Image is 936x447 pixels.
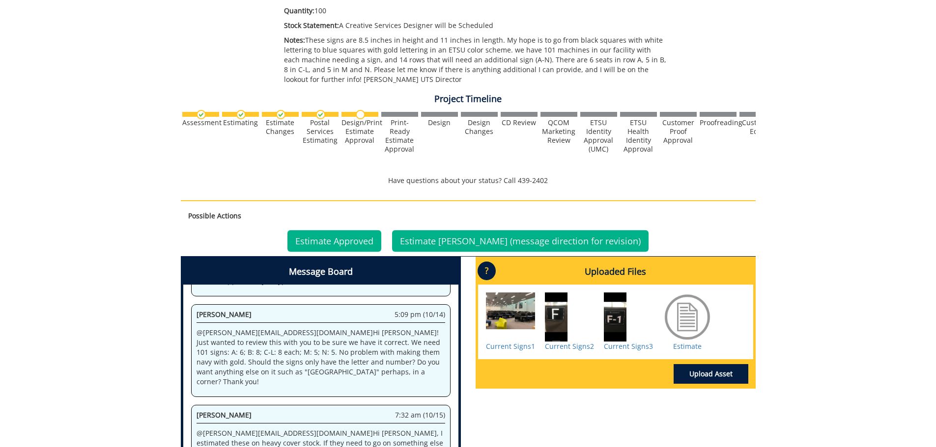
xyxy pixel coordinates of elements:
[478,259,753,285] h4: Uploaded Files
[284,21,339,30] span: Stock Statement:
[284,35,305,45] span: Notes:
[181,176,756,185] p: Have questions about your status? Call 439-2402
[739,118,776,136] div: Customer Edits
[381,118,418,154] div: Print-Ready Estimate Approval
[461,118,498,136] div: Design Changes
[604,342,653,351] a: Current Signs3
[197,310,252,319] span: [PERSON_NAME]
[478,262,496,280] p: ?
[197,410,252,420] span: [PERSON_NAME]
[262,118,299,136] div: Estimate Changes
[284,21,669,30] p: A Creative Services Designer will be Scheduled
[395,410,445,420] span: 7:32 am (10/15)
[236,110,246,119] img: checkmark
[287,230,381,252] a: Estimate Approved
[197,110,206,119] img: checkmark
[284,35,669,84] p: These signs are 8.5 inches in height and 11 inches in length. My hope is to go from black squares...
[580,118,617,154] div: ETSU Identity Approval (UMC)
[395,310,445,319] span: 5:09 pm (10/14)
[188,211,241,220] strong: Possible Actions
[284,6,314,15] span: Quantity:
[700,118,737,127] div: Proofreading
[486,342,535,351] a: Current Signs1
[182,118,219,127] div: Assessment
[183,259,458,285] h4: Message Board
[501,118,538,127] div: CD Review
[540,118,577,145] div: QCOM Marketing Review
[660,118,697,145] div: Customer Proof Approval
[276,110,285,119] img: checkmark
[341,118,378,145] div: Design/Print Estimate Approval
[284,6,669,16] p: 100
[392,230,649,252] a: Estimate [PERSON_NAME] (message direction for revision)
[674,364,748,384] a: Upload Asset
[181,94,756,104] h4: Project Timeline
[197,328,445,387] p: @ [PERSON_NAME][EMAIL_ADDRESS][DOMAIN_NAME] Hi [PERSON_NAME]! Just wanted to review this with you...
[302,118,339,145] div: Postal Services Estimating
[620,118,657,154] div: ETSU Health Identity Approval
[421,118,458,127] div: Design
[545,342,594,351] a: Current Signs2
[316,110,325,119] img: checkmark
[222,118,259,127] div: Estimating
[673,342,702,351] a: Estimate
[356,110,365,119] img: no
